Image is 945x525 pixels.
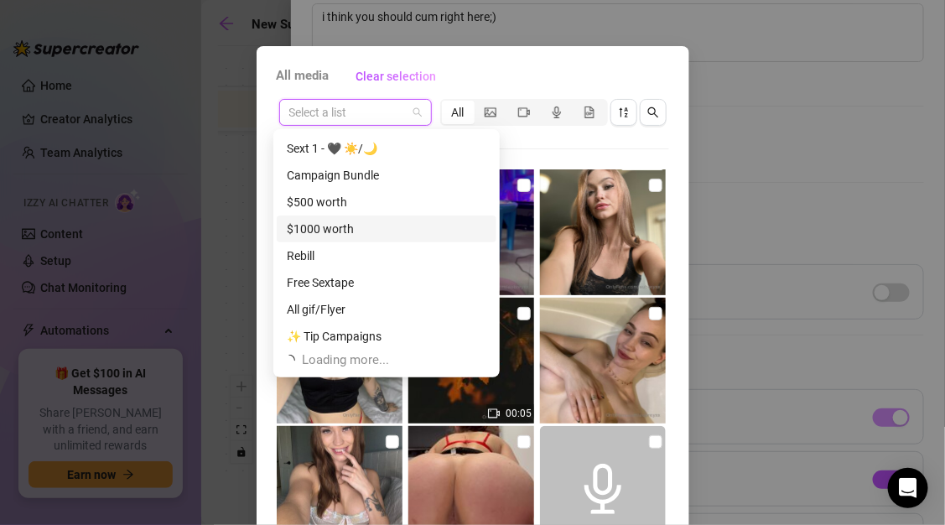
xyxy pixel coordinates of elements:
span: Loading more... [302,351,389,371]
div: Campaign Bundle [287,166,486,185]
span: audio [578,464,628,514]
button: Clear selection [343,63,450,90]
div: All gif/Flyer [287,300,486,319]
span: All media [277,66,330,86]
img: media [540,169,666,295]
div: Rebill [287,247,486,265]
div: $500 worth [287,193,486,211]
div: $1000 worth [287,220,486,238]
span: loading [283,353,297,367]
div: ✨ Tip Campaigns [277,323,496,350]
span: Clear selection [356,70,437,83]
div: All [442,101,475,124]
div: ✨ Tip Campaigns [287,327,486,346]
div: $1000 worth [277,216,496,242]
span: sort-descending [618,107,630,118]
div: segmented control [440,99,608,126]
button: sort-descending [610,99,637,126]
span: video-camera [518,107,530,118]
div: Sext 1 - 🖤 ☀️/🌙 [277,135,496,162]
div: Free Sextape [287,273,486,292]
div: Campaign Bundle [277,162,496,189]
div: Free Sextape [277,269,496,296]
span: file-gif [584,107,595,118]
span: video-camera [488,408,500,419]
div: Sext 1 - 🖤 ☀️/🌙 [287,139,486,158]
div: Rebill [277,242,496,269]
span: 00:05 [506,408,532,419]
span: search [647,107,659,118]
div: All gif/Flyer [277,296,496,323]
div: Open Intercom Messenger [888,468,928,508]
span: picture [485,107,496,118]
div: $500 worth [277,189,496,216]
img: media [540,298,666,424]
span: audio [551,107,563,118]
